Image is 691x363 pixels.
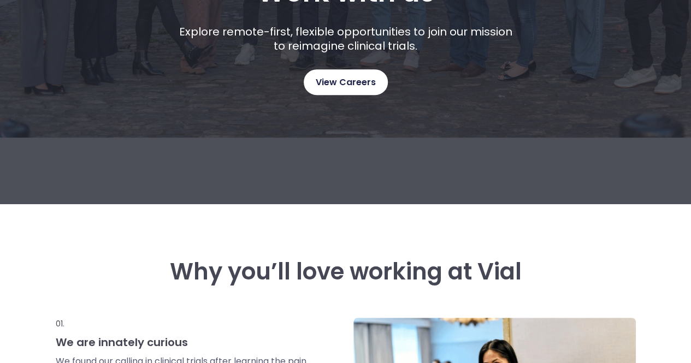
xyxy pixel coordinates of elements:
span: View Careers [316,75,376,90]
p: 01. [56,318,308,330]
a: View Careers [304,69,388,95]
p: Explore remote-first, flexible opportunities to join our mission to reimagine clinical trials. [175,25,516,53]
h3: Why you’ll love working at Vial [56,259,636,285]
h3: We are innately curious [56,335,308,349]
